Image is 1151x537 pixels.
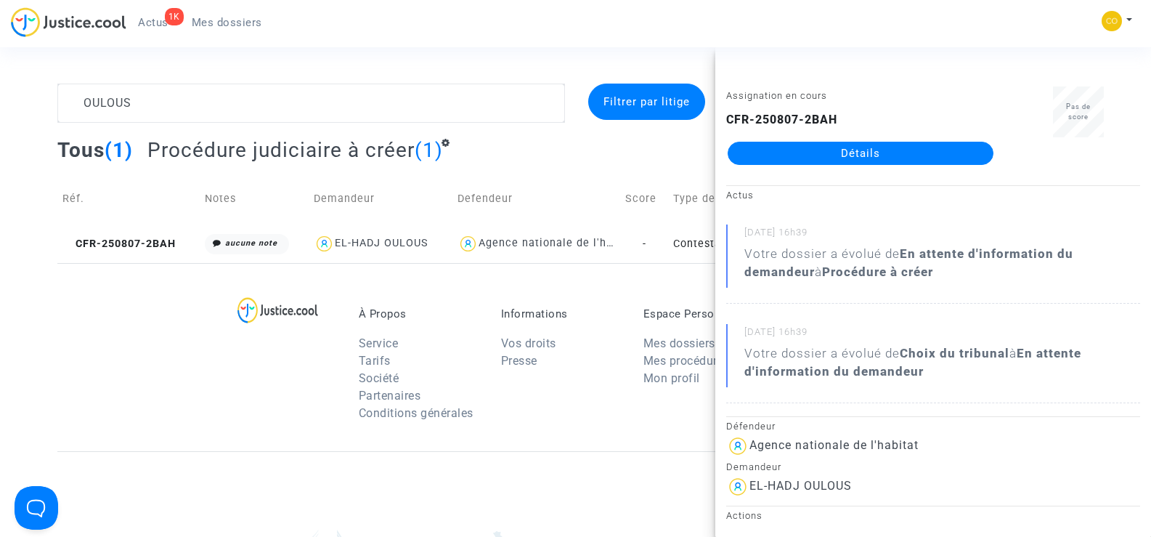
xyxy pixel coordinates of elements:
p: Informations [501,307,622,320]
img: icon-user.svg [314,233,335,254]
td: Notes [200,173,309,225]
small: Défendeur [726,421,776,432]
small: Assignation en cours [726,90,827,101]
td: Type de dossier [668,173,836,225]
a: Presse [501,354,537,368]
a: Société [359,371,399,385]
div: EL-HADJ OULOUS [749,479,852,493]
small: [DATE] 16h39 [744,326,1140,344]
td: Demandeur [309,173,452,225]
img: 84a266a8493598cb3cce1313e02c3431 [1102,11,1122,31]
a: Mes procédures [643,354,730,368]
a: Service [359,336,399,350]
b: Procédure à créer [822,265,933,279]
b: CFR-250807-2BAH [726,113,837,126]
a: Vos droits [501,336,556,350]
img: logo-lg.svg [237,297,318,323]
div: Agence nationale de l'habitat [479,237,638,249]
span: Procédure judiciaire à créer [147,138,415,162]
div: Votre dossier a évolué de à [744,245,1140,281]
div: 1K [165,8,184,25]
span: Mes dossiers [192,16,262,29]
a: Conditions générales [359,406,473,420]
img: icon-user.svg [726,475,749,498]
td: Réf. [57,173,200,225]
p: Espace Personnel [643,307,764,320]
a: 1KActus [126,12,180,33]
span: Filtrer par litige [603,95,690,108]
a: Détails [728,142,993,165]
span: (1) [415,138,443,162]
img: icon-user.svg [726,435,749,458]
span: CFR-250807-2BAH [62,238,176,250]
small: Demandeur [726,461,781,472]
div: Agence nationale de l'habitat [749,438,919,452]
small: Actus [726,190,754,201]
img: icon-user.svg [457,233,479,254]
p: À Propos [359,307,479,320]
span: - [643,238,646,250]
td: Defendeur [452,173,620,225]
img: jc-logo.svg [11,7,126,37]
a: Partenaires [359,389,421,403]
a: Tarifs [359,354,391,368]
small: Actions [726,510,762,521]
small: [DATE] 16h39 [744,226,1140,245]
td: Contestation du retrait de [PERSON_NAME] par l'ANAH (mandataire) [668,225,836,263]
b: En attente d'information du demandeur [744,246,1073,279]
i: aucune note [225,238,277,248]
span: Tous [57,138,105,162]
span: (1) [105,138,133,162]
span: Actus [138,16,168,29]
b: Choix du tribunal [900,346,1009,360]
a: Mes dossiers [180,12,274,33]
a: Mes dossiers [643,336,715,350]
iframe: Help Scout Beacon - Open [15,486,58,530]
span: Pas de score [1066,102,1091,121]
a: Mon profil [643,371,700,385]
div: Votre dossier a évolué de à [744,344,1140,381]
td: Score [620,173,668,225]
div: EL-HADJ OULOUS [335,237,428,249]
